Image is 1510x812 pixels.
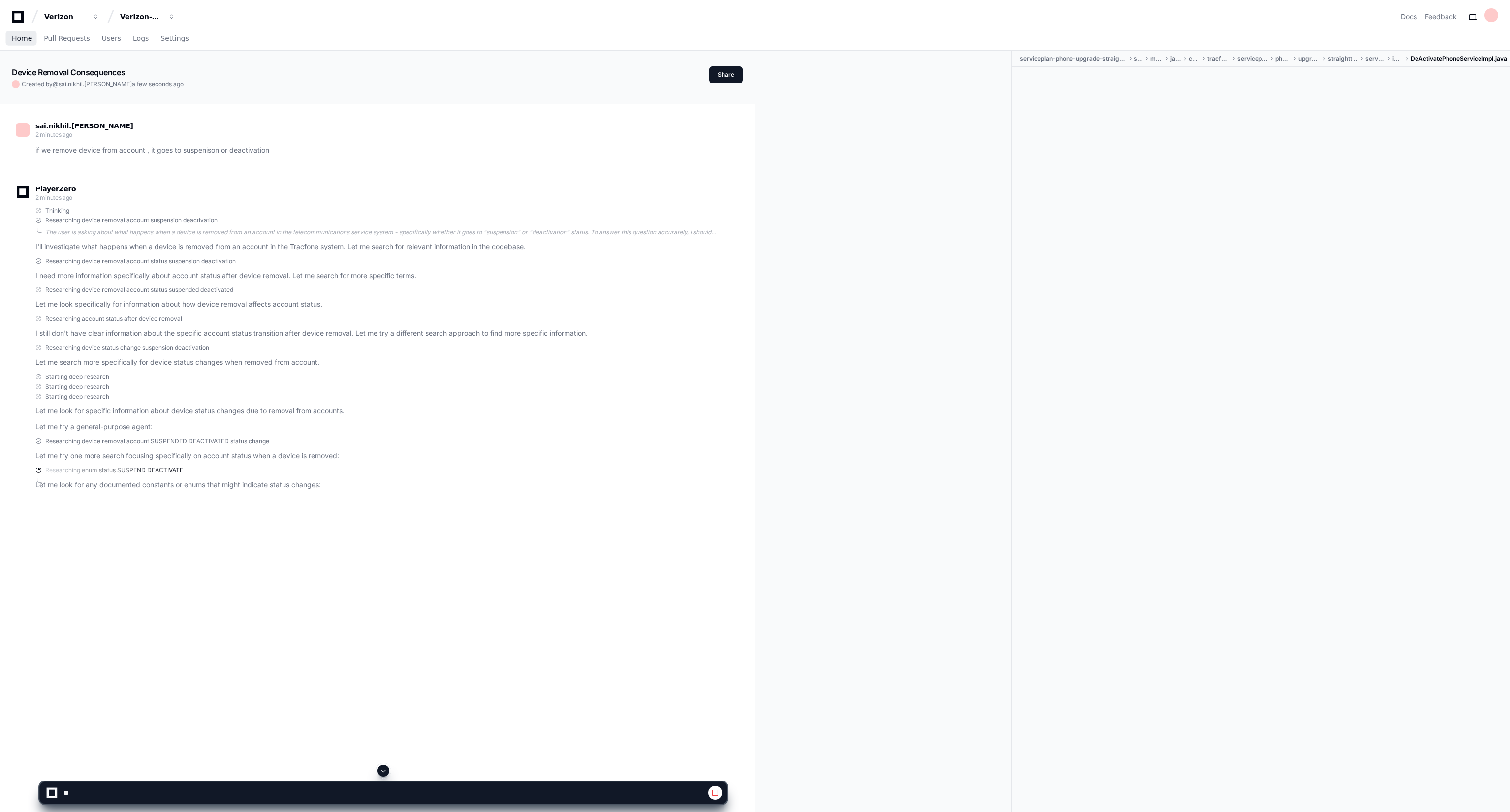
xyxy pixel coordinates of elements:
span: Researching device removal account SUSPENDED DEACTIVATED status change [45,437,269,445]
p: I'll investigate what happens when a device is removed from an account in the Tracfone system. Le... [35,241,727,252]
span: Pull Requests [44,35,90,41]
span: Researching enum status SUSPEND DEACTIVATE [45,467,183,474]
span: phone [1275,55,1290,62]
span: Users [102,35,121,41]
p: Let me try one more search focusing specifically on account status when a device is removed: [35,450,727,462]
div: The user is asking about what happens when a device is removed from an account in the telecommuni... [45,228,727,236]
a: Home [12,28,32,50]
p: Let me look for specific information about device status changes due to removal from accounts. [35,406,727,417]
a: Settings [160,28,189,50]
p: I need more information specifically about account status after device removal. Let me search for... [35,270,727,281]
span: src [1134,55,1142,62]
span: @ [53,80,59,88]
span: Logs [133,35,149,41]
span: serviceplan-phone-upgrade-straighttalk [1020,55,1126,62]
span: sai.nikhil.[PERSON_NAME] [35,122,133,130]
span: straighttalk [1328,55,1357,62]
span: PlayerZero [35,186,76,192]
p: Let me try a general-purpose agent: [35,421,727,433]
span: Starting deep research [45,393,109,401]
span: a few seconds ago [132,80,184,88]
span: main [1150,55,1163,62]
div: Verizon-Clarify-Order-Management [120,12,162,22]
span: Researching device removal account status suspension deactivation [45,257,236,265]
span: com [1189,55,1199,62]
span: Researching account status after device removal [45,315,182,323]
p: Let me search more specifically for device status changes when removed from account. [35,357,727,368]
span: Researching device status change suspension deactivation [45,344,209,352]
span: Starting deep research [45,383,109,391]
a: Docs [1401,12,1417,22]
button: Verizon [40,8,103,26]
span: Thinking [45,207,69,215]
span: Created by [22,80,184,88]
a: Pull Requests [44,28,90,50]
span: upgrade [1298,55,1320,62]
span: sai.nikhil.[PERSON_NAME] [59,80,132,88]
a: Logs [133,28,149,50]
div: Verizon [44,12,87,22]
span: 2 minutes ago [35,131,72,138]
span: serviceplan [1237,55,1267,62]
p: Let me look specifically for information about how device removal affects account status. [35,299,727,310]
span: Researching device removal account status suspended deactivated [45,286,233,294]
app-text-character-animate: Device Removal Consequences [12,67,125,77]
p: I still don't have clear information about the specific account status transition after device re... [35,328,727,339]
span: impl [1392,55,1403,62]
p: if we remove device from account , it goes to suspenison or deactivation [35,145,727,156]
span: 2 minutes ago [35,194,72,201]
a: Users [102,28,121,50]
span: tracfone [1207,55,1229,62]
span: Starting deep research [45,373,109,381]
span: java [1170,55,1181,62]
span: Researching device removal account suspension deactivation [45,217,218,224]
span: DeActivatePhoneServiceImpl.java [1411,55,1507,62]
p: Let me look for any documented constants or enums that might indicate status changes: [35,479,727,491]
button: Share [709,66,743,83]
span: Home [12,35,32,41]
span: service [1365,55,1384,62]
button: Verizon-Clarify-Order-Management [116,8,179,26]
span: Settings [160,35,189,41]
button: Feedback [1425,12,1457,22]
